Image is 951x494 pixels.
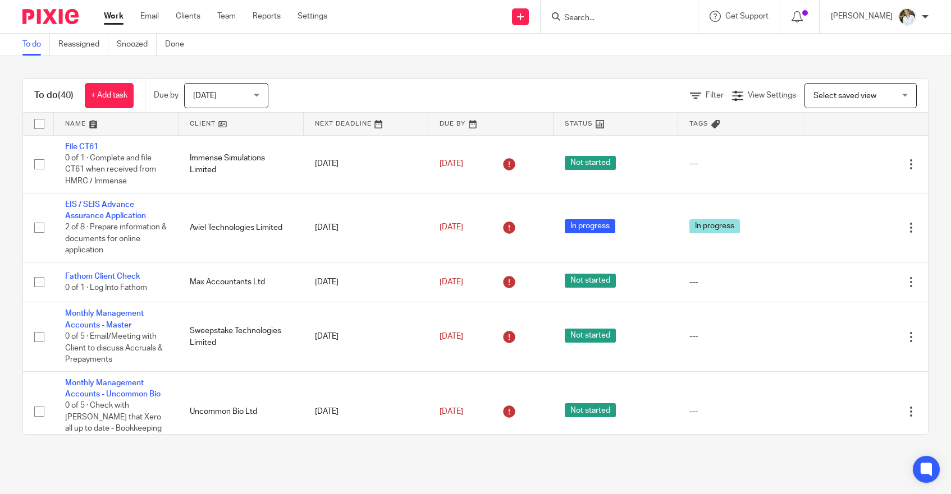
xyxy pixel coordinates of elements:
span: (40) [58,91,74,100]
td: Uncommon Bio Ltd [179,371,303,452]
span: Not started [565,274,616,288]
td: [DATE] [304,193,428,262]
a: Work [104,11,124,22]
span: Not started [565,329,616,343]
span: [DATE] [440,160,463,168]
span: [DATE] [440,333,463,340]
span: Not started [565,403,616,417]
a: To do [22,34,50,56]
a: Snoozed [117,34,157,56]
span: Get Support [725,12,769,20]
span: View Settings [748,91,796,99]
input: Search [563,13,664,24]
a: + Add task [85,83,134,108]
span: Select saved view [813,92,876,100]
h1: To do [34,90,74,101]
a: Email [140,11,159,22]
span: Filter [706,91,724,99]
span: 0 of 1 · Complete and file CT61 when received from HMRC / Immense [65,154,156,185]
td: Sweepstake Technologies Limited [179,302,303,371]
p: [PERSON_NAME] [831,11,893,22]
a: Settings [298,11,327,22]
div: --- [689,406,792,417]
td: [DATE] [304,371,428,452]
a: Fathom Client Check [65,273,140,280]
td: Max Accountants Ltd [179,262,303,302]
a: Reassigned [58,34,108,56]
a: Done [165,34,193,56]
span: In progress [565,219,615,233]
span: 2 of 8 · Prepare information & documents for online application [65,223,167,254]
a: Monthly Management Accounts - Master [65,310,144,329]
a: Clients [176,11,200,22]
a: EIS / SEIS Advance Assurance Application [65,201,146,220]
span: 0 of 5 · Email/Meeting with Client to discuss Accruals & Prepayments [65,333,163,363]
span: In progress [689,219,740,233]
img: sarah-royle.jpg [898,8,916,26]
span: [DATE] [440,224,463,232]
a: Monthly Management Accounts - Uncommon Bio [65,379,161,398]
div: --- [689,276,792,288]
td: [DATE] [304,262,428,302]
a: File CT61 [65,143,98,151]
td: [DATE] [304,135,428,193]
td: [DATE] [304,302,428,371]
span: 0 of 1 · Log Into Fathom [65,284,147,292]
span: [DATE] [440,408,463,415]
p: Due by [154,90,179,101]
span: Not started [565,156,616,170]
span: Tags [689,121,708,127]
span: [DATE] [440,278,463,286]
td: Aviel Technologies Limited [179,193,303,262]
span: 0 of 5 · Check with [PERSON_NAME] that Xero all up to date - Bookkeeping day [DATE] [65,402,162,445]
a: Reports [253,11,281,22]
td: Immense Simulations Limited [179,135,303,193]
div: --- [689,331,792,342]
span: [DATE] [193,92,217,100]
img: Pixie [22,9,79,24]
a: Team [217,11,236,22]
div: --- [689,158,792,169]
